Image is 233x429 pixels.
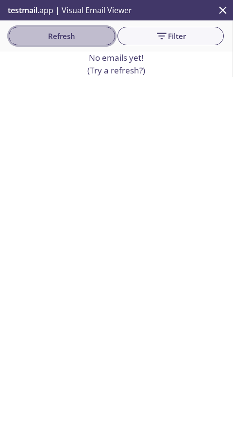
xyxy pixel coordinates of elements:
[8,5,37,16] span: testmail
[87,52,145,76] p: No emails yet! (Try a refresh?)
[9,27,115,45] button: Refresh
[117,27,224,45] button: Filter
[125,30,216,42] span: Filter
[17,30,107,42] span: Refresh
